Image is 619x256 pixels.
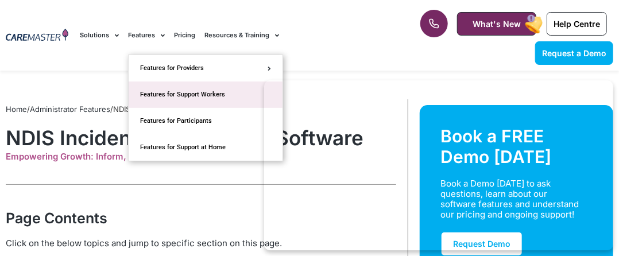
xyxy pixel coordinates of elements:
[473,19,521,29] span: What's New
[6,104,27,114] a: Home
[554,19,600,29] span: Help Centre
[30,104,110,114] a: Administrator Features
[129,134,283,161] a: Features for Support at Home
[128,16,165,55] a: Features
[457,12,536,36] a: What's New
[129,108,283,134] a: Features for Participants
[80,16,119,55] a: Solutions
[6,104,244,114] span: / /
[129,55,283,82] a: Features for Providers
[542,48,606,58] span: Request a Demo
[6,237,396,250] div: Click on the below topics and jump to specific section on this page.
[174,16,195,55] a: Pricing
[129,82,283,108] a: Features for Support Workers
[113,104,244,114] span: NDIS Incident Management Software
[547,12,607,36] a: Help Centre
[535,41,613,65] a: Request a Demo
[6,29,68,42] img: CareMaster Logo
[264,80,613,250] iframe: Popup CTA
[204,16,279,55] a: Resources & Training
[6,126,396,150] h1: NDIS Incident Management Software
[80,16,394,55] nav: Menu
[128,55,283,161] ul: Features
[6,208,396,228] div: Page Contents
[6,152,396,162] div: Empowering Growth: Inform, Support, and Process Improvement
